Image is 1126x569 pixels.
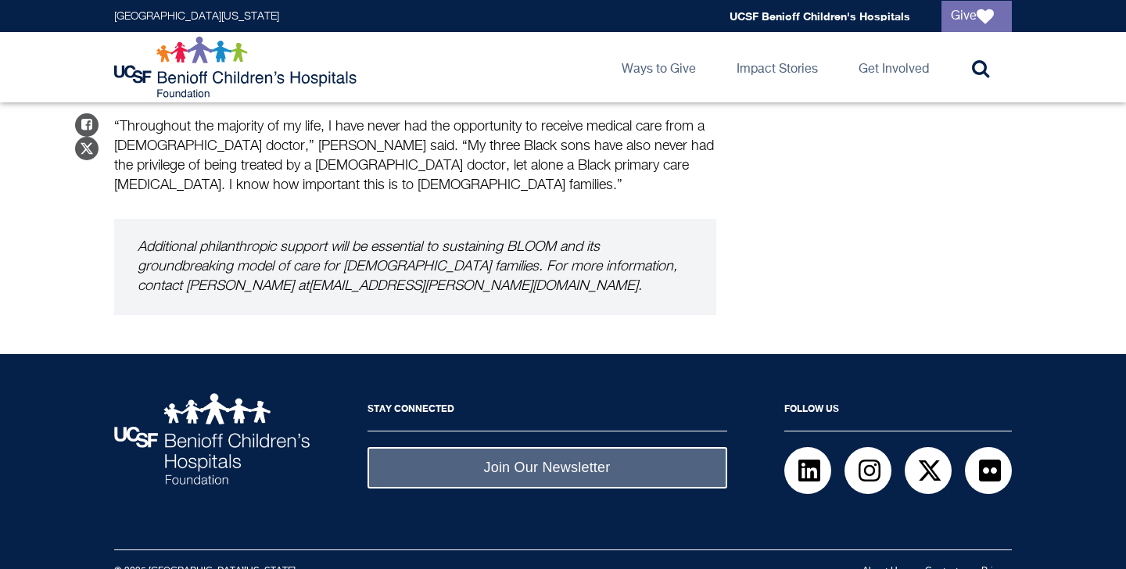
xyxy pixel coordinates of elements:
[368,393,727,431] h2: Stay Connected
[114,117,716,195] p: “Throughout the majority of my life, I have never had the opportunity to receive medical care fro...
[368,447,727,488] a: Join Our Newsletter
[114,11,279,22] a: [GEOGRAPHIC_DATA][US_STATE]
[730,9,910,23] a: UCSF Benioff Children's Hospitals
[138,240,677,293] em: Additional philanthropic support will be essential to sustaining BLOOM and its groundbreaking mod...
[114,393,310,485] img: UCSF Benioff Children's Hospitals
[724,32,830,102] a: Impact Stories
[609,32,708,102] a: Ways to Give
[114,36,360,98] img: Logo for UCSF Benioff Children's Hospitals Foundation
[784,393,1012,431] h2: Follow Us
[846,32,941,102] a: Get Involved
[941,1,1012,32] a: Give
